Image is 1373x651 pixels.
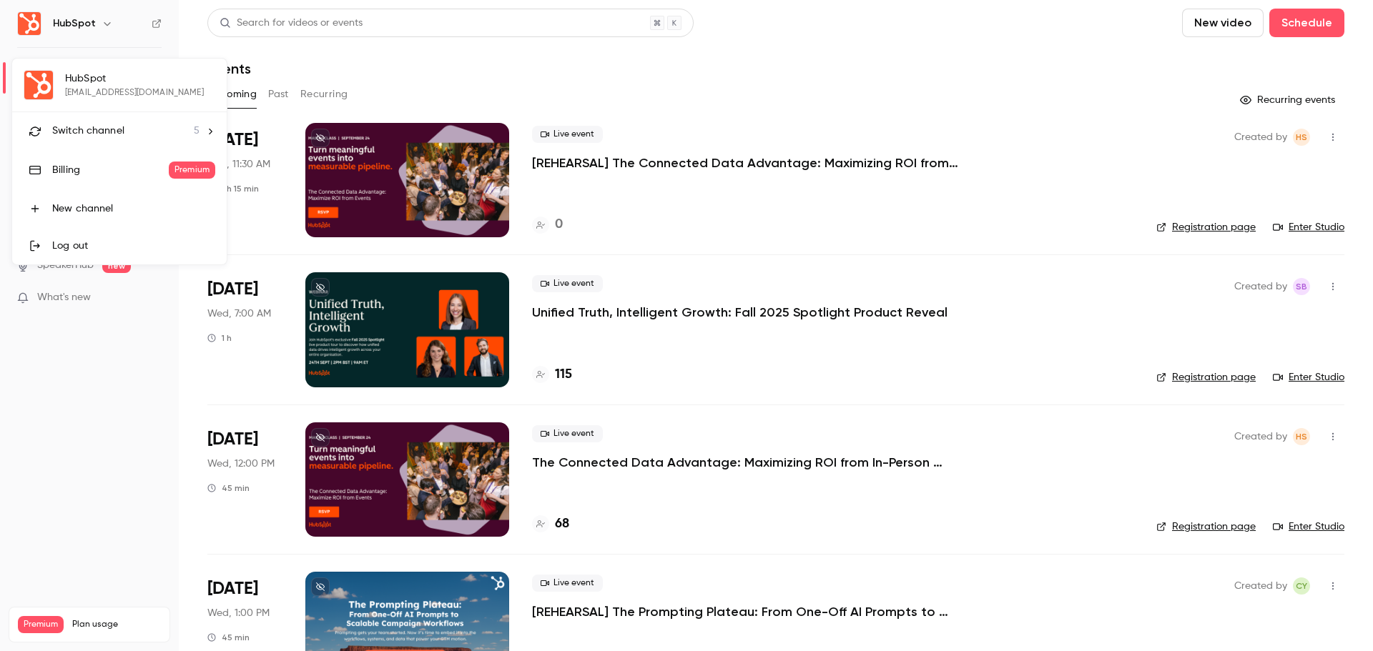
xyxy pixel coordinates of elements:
[52,239,215,253] div: Log out
[194,124,200,139] span: 5
[169,161,215,179] span: Premium
[52,163,169,177] div: Billing
[52,202,215,216] div: New channel
[52,124,124,139] span: Switch channel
